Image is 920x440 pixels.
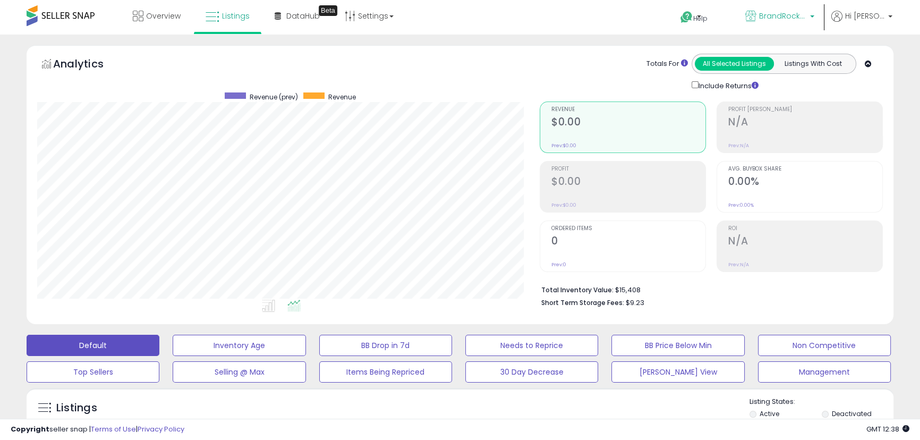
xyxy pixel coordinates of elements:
[27,361,159,383] button: Top Sellers
[672,3,728,35] a: Help
[728,166,882,172] span: Avg. Buybox Share
[222,11,250,21] span: Listings
[27,335,159,356] button: Default
[611,335,744,356] button: BB Price Below Min
[250,92,298,101] span: Revenue (prev)
[760,409,779,418] label: Active
[728,107,882,113] span: Profit [PERSON_NAME]
[11,424,49,434] strong: Copyright
[138,424,184,434] a: Privacy Policy
[626,298,644,308] span: $9.23
[53,56,124,74] h5: Analytics
[11,425,184,435] div: seller snap | |
[541,283,875,295] li: $15,408
[319,361,452,383] button: Items Being Repriced
[728,142,749,149] small: Prev: N/A
[465,335,598,356] button: Needs to Reprice
[773,57,853,71] button: Listings With Cost
[551,235,705,249] h2: 0
[845,11,885,21] span: Hi [PERSON_NAME]
[551,175,705,190] h2: $0.00
[319,5,337,16] div: Tooltip anchor
[728,226,882,232] span: ROI
[680,11,693,24] i: Get Help
[286,11,320,21] span: DataHub
[541,285,614,294] b: Total Inventory Value:
[551,142,576,149] small: Prev: $0.00
[728,116,882,130] h2: N/A
[551,202,576,208] small: Prev: $0.00
[749,397,893,407] p: Listing States:
[146,11,181,21] span: Overview
[759,11,807,21] span: BrandRocket MX
[551,261,566,268] small: Prev: 0
[728,261,749,268] small: Prev: N/A
[728,202,754,208] small: Prev: 0.00%
[611,361,744,383] button: [PERSON_NAME] View
[173,335,305,356] button: Inventory Age
[56,401,97,416] h5: Listings
[551,107,705,113] span: Revenue
[866,424,909,434] span: 2025-09-15 12:38 GMT
[832,409,872,418] label: Deactivated
[465,361,598,383] button: 30 Day Decrease
[758,335,891,356] button: Non Competitive
[173,361,305,383] button: Selling @ Max
[728,175,882,190] h2: 0.00%
[551,226,705,232] span: Ordered Items
[91,424,136,434] a: Terms of Use
[551,166,705,172] span: Profit
[319,335,452,356] button: BB Drop in 7d
[328,92,356,101] span: Revenue
[695,57,774,71] button: All Selected Listings
[646,59,688,69] div: Totals For
[758,361,891,383] button: Management
[831,11,892,35] a: Hi [PERSON_NAME]
[693,14,708,23] span: Help
[684,79,771,91] div: Include Returns
[541,298,624,307] b: Short Term Storage Fees:
[551,116,705,130] h2: $0.00
[728,235,882,249] h2: N/A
